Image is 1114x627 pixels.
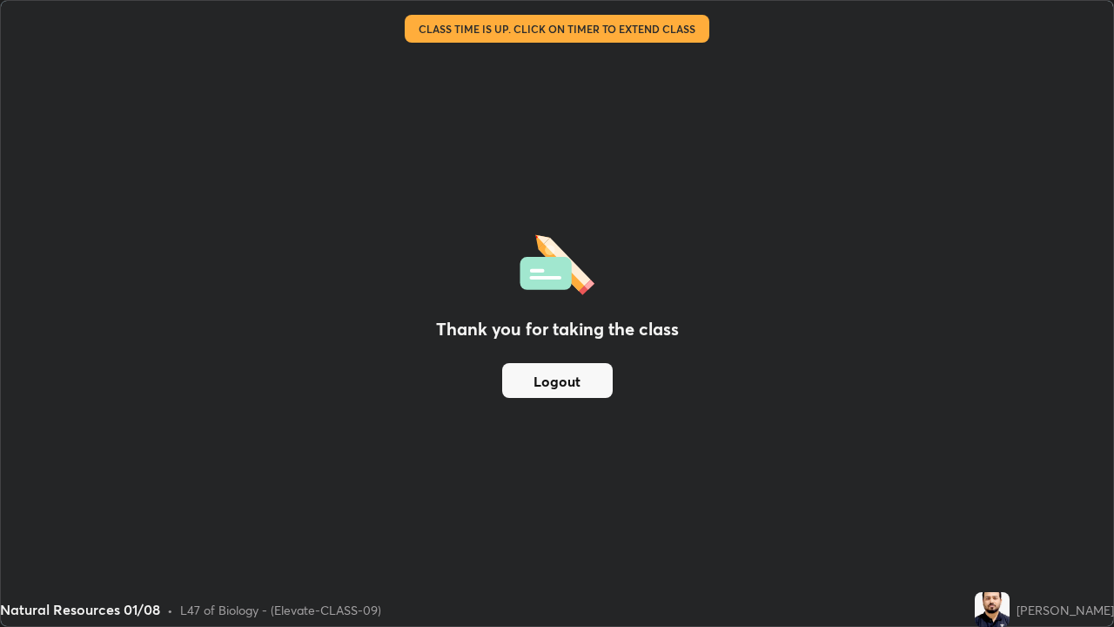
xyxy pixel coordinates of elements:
[180,601,381,619] div: L47 of Biology - (Elevate-CLASS-09)
[436,316,679,342] h2: Thank you for taking the class
[520,229,594,295] img: offlineFeedback.1438e8b3.svg
[502,363,613,398] button: Logout
[1017,601,1114,619] div: [PERSON_NAME]
[975,592,1010,627] img: b70e2f7e28e142109811dcc96d18e639.jpg
[167,601,173,619] div: •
